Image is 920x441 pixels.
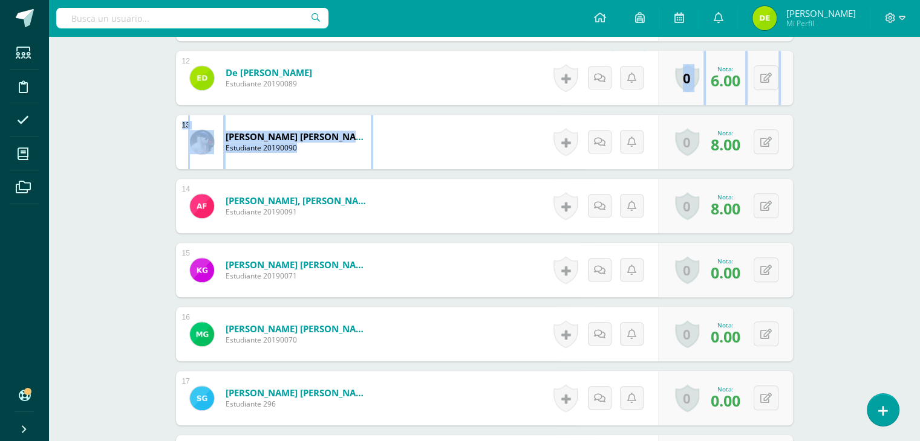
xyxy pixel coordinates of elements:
span: 8.00 [711,134,740,155]
img: 8f8f18af7ce7a7c059a14067d59b5cfc.png [190,66,214,90]
img: 365534ac22658cd983287a002f800b5b.png [190,322,214,346]
a: 0 [675,320,699,348]
span: Estudiante 20190071 [226,271,371,281]
div: Nota: [711,385,740,393]
div: Nota: [711,257,740,265]
a: 0 [675,256,699,284]
div: Nota: [711,193,740,201]
a: 0 [675,64,699,92]
span: Estudiante 20190091 [226,207,371,217]
a: [PERSON_NAME] [PERSON_NAME] [226,323,371,335]
input: Busca un usuario... [56,8,328,28]
img: 215edb0111fc7ccc0454db8ef1429edd.png [190,130,214,154]
span: 8.00 [711,198,740,219]
span: Estudiante 20190089 [226,79,312,89]
a: [PERSON_NAME], [PERSON_NAME] [226,195,371,207]
span: Estudiante 20190090 [226,143,371,153]
span: [PERSON_NAME] [786,7,855,19]
span: 0.00 [711,262,740,283]
a: 0 [675,384,699,412]
a: [PERSON_NAME] [PERSON_NAME] [226,130,371,143]
span: Estudiante 296 [226,399,371,409]
a: 0 [675,192,699,220]
a: [PERSON_NAME] [PERSON_NAME] [226,387,371,399]
span: Mi Perfil [786,18,855,28]
span: 6.00 [711,70,740,91]
a: [PERSON_NAME] [PERSON_NAME] [226,259,371,271]
span: Estudiante 20190070 [226,335,371,345]
span: 0.00 [711,390,740,411]
a: 0 [675,128,699,156]
span: 0.00 [711,326,740,347]
div: Nota: [711,129,740,137]
div: Nota: [711,321,740,329]
div: Nota: [711,65,740,73]
img: 8c66e1b9a5d7a0f3e30cc49c1c5eb5b6.png [190,386,214,410]
img: 7b51eb73c26198e69a24f8d8541a5349.png [190,194,214,218]
img: 43298e96ea9ed726668b07199cd9c719.png [190,258,214,282]
a: de [PERSON_NAME] [226,66,312,79]
img: 29c298bc4911098bb12dddd104e14123.png [752,6,777,30]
